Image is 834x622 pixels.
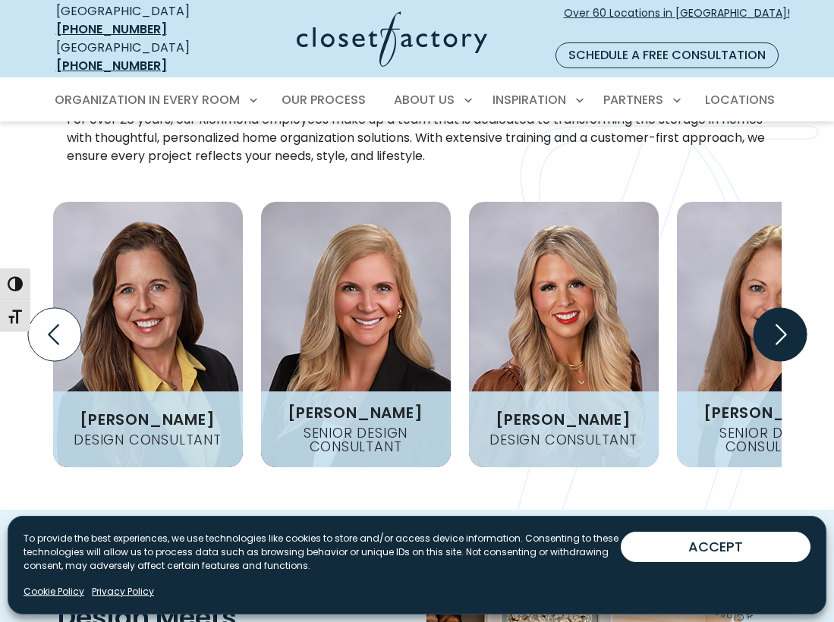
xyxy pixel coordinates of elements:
[68,433,228,447] h4: Design Consultant
[92,585,154,598] a: Privacy Policy
[56,2,222,39] div: [GEOGRAPHIC_DATA]
[55,91,240,108] span: Organization in Every Room
[44,79,791,121] nav: Primary Menu
[261,202,451,467] img: Joy Mays Closet Factory Designer Richmond
[483,433,644,447] h4: Design Consultant
[74,412,221,427] h3: [PERSON_NAME]
[22,302,87,367] button: Previous slide
[297,11,487,67] img: Closet Factory Logo
[603,91,663,108] span: Partners
[56,39,222,75] div: [GEOGRAPHIC_DATA]
[555,42,779,68] a: Schedule a Free Consultation
[67,111,768,165] p: For over 26 years, our Richmond employees make up a team that is dedicated to transforming the st...
[56,20,167,38] a: [PHONE_NUMBER]
[261,426,451,454] h4: Senior Design Consultant
[24,585,84,598] a: Cookie Policy
[489,412,637,427] h3: [PERSON_NAME]
[621,532,810,562] button: ACCEPT
[24,532,621,573] p: To provide the best experiences, we use technologies like cookies to store and/or access device i...
[705,91,775,108] span: Locations
[469,202,659,467] img: Ashlie Morris Closet Factory Designer Richmond
[53,202,243,467] img: Melissa Elliot Closet Factory Designer Richmond
[282,405,429,420] h3: [PERSON_NAME]
[394,91,455,108] span: About Us
[56,57,167,74] a: [PHONE_NUMBER]
[282,91,366,108] span: Our Process
[564,5,790,37] span: Over 60 Locations in [GEOGRAPHIC_DATA]!
[747,302,813,367] button: Next slide
[493,91,566,108] span: Inspiration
